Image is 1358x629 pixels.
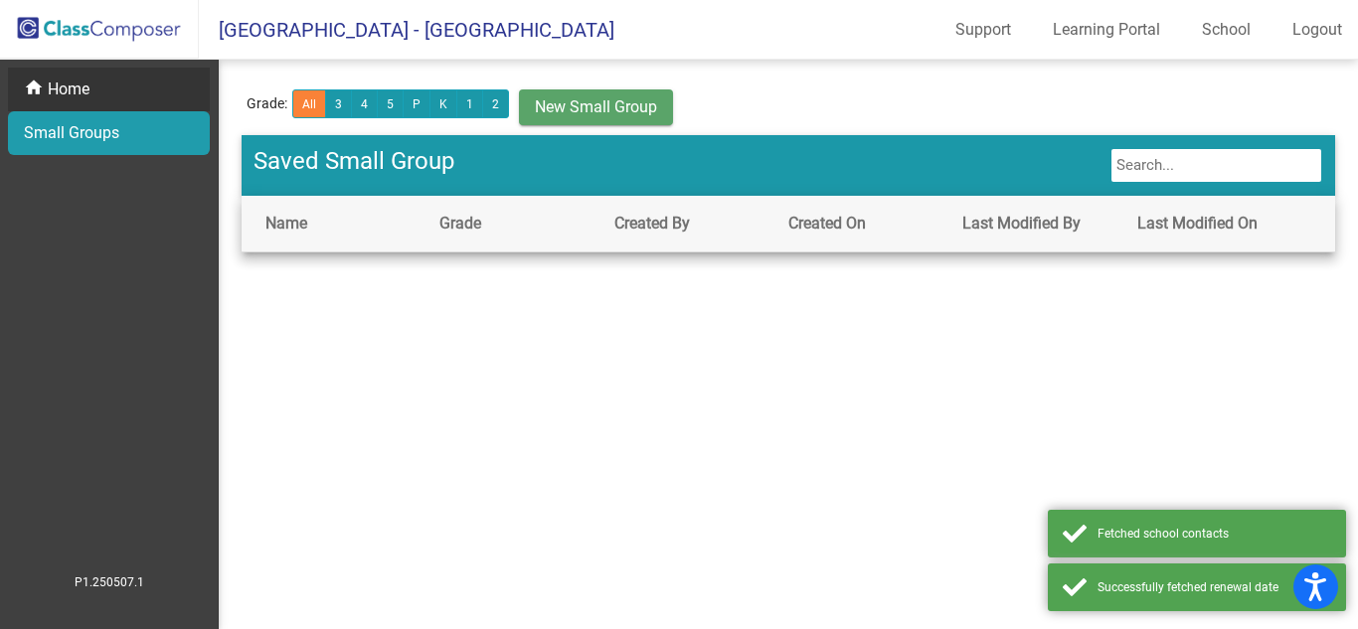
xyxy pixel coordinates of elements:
[788,212,866,236] div: Created On
[429,89,457,118] button: K
[939,14,1027,46] a: Support
[24,121,119,145] p: Small Groups
[1098,525,1331,543] div: Fetched school contacts
[48,78,89,101] p: Home
[1137,212,1275,236] div: Last Modified On
[351,89,378,118] button: 4
[456,89,483,118] button: 1
[614,212,690,236] div: Created By
[292,89,326,118] button: All
[519,89,673,125] button: New Small Group
[247,89,287,135] span: Grade:
[535,97,657,116] span: New Small Group
[788,212,884,236] div: Created On
[614,212,708,236] div: Created By
[265,212,325,236] div: Name
[1098,578,1331,596] div: Successfully fetched renewal date
[1109,147,1323,184] input: Search...
[24,78,48,101] mat-icon: home
[1186,14,1267,46] a: School
[962,212,1081,236] div: Last Modified By
[439,212,499,236] div: Grade
[325,89,352,118] button: 3
[1037,14,1176,46] a: Learning Portal
[265,212,307,236] div: Name
[1137,212,1258,236] div: Last Modified On
[403,89,430,118] button: P
[439,212,481,236] div: Grade
[199,14,614,46] span: [GEOGRAPHIC_DATA] - [GEOGRAPHIC_DATA]
[377,89,404,118] button: 5
[254,147,454,178] span: Saved Small Group
[1276,14,1358,46] a: Logout
[962,212,1099,236] div: Last Modified By
[482,89,509,118] button: 2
